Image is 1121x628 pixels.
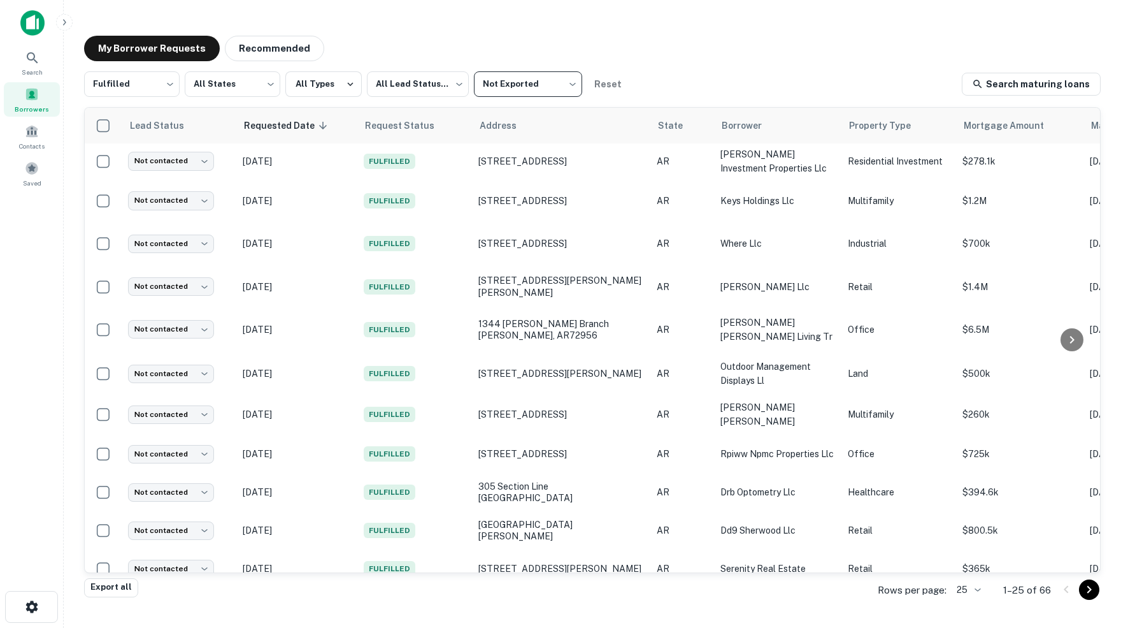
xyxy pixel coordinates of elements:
[84,36,220,61] button: My Borrower Requests
[84,68,180,101] div: Fulfilled
[128,277,214,296] div: Not contacted
[720,485,835,499] p: drb optometry llc
[657,237,708,251] p: AR
[962,237,1077,251] p: $700k
[657,194,708,208] p: AR
[478,318,644,341] p: 1344 [PERSON_NAME] Branch [PERSON_NAME], AR72956
[587,71,628,97] button: Reset
[364,279,415,295] span: Fulfilled
[962,154,1077,168] p: $278.1k
[720,280,835,294] p: [PERSON_NAME] llc
[657,447,708,461] p: AR
[848,485,950,499] p: Healthcare
[657,562,708,576] p: AR
[720,147,835,175] p: [PERSON_NAME] investment properties llc
[478,448,644,460] p: [STREET_ADDRESS]
[962,562,1077,576] p: $365k
[658,118,699,133] span: State
[236,108,357,143] th: Requested Date
[128,152,214,170] div: Not contacted
[878,583,946,598] p: Rows per page:
[720,400,835,428] p: [PERSON_NAME] [PERSON_NAME]
[4,45,60,80] a: Search
[128,445,214,464] div: Not contacted
[848,194,950,208] p: Multifamily
[848,447,950,461] p: Office
[4,119,60,154] a: Contacts
[720,523,835,537] p: dd9 sherwood llc
[720,194,835,208] p: keys holdings llc
[962,447,1077,461] p: $725k
[128,405,214,424] div: Not contacted
[357,108,472,143] th: Request Status
[720,360,835,388] p: outdoor management displays ll
[478,238,644,249] p: [STREET_ADDRESS]
[962,367,1077,381] p: $500k
[128,365,214,383] div: Not contacted
[478,563,644,574] p: [STREET_ADDRESS][PERSON_NAME]
[956,108,1083,143] th: Mortgage Amount
[364,523,415,538] span: Fulfilled
[848,237,950,251] p: Industrial
[364,485,415,500] span: Fulfilled
[472,108,650,143] th: Address
[122,108,236,143] th: Lead Status
[964,118,1060,133] span: Mortgage Amount
[4,82,60,117] a: Borrowers
[720,316,835,344] p: [PERSON_NAME] [PERSON_NAME] living tr
[657,407,708,421] p: AR
[657,154,708,168] p: AR
[243,280,351,294] p: [DATE]
[657,485,708,499] p: AR
[657,367,708,381] p: AR
[478,156,644,167] p: [STREET_ADDRESS]
[4,156,60,191] div: Saved
[243,523,351,537] p: [DATE]
[364,236,415,251] span: Fulfilled
[364,366,415,381] span: Fulfilled
[848,323,950,337] p: Office
[285,71,362,97] button: All Types
[962,485,1077,499] p: $394.6k
[128,522,214,540] div: Not contacted
[243,447,351,461] p: [DATE]
[478,519,644,542] p: [GEOGRAPHIC_DATA][PERSON_NAME]
[364,561,415,576] span: Fulfilled
[650,108,714,143] th: State
[848,367,950,381] p: Land
[478,481,644,504] p: 305 Section Line [GEOGRAPHIC_DATA]
[848,523,950,537] p: Retail
[128,320,214,339] div: Not contacted
[962,194,1077,208] p: $1.2M
[1057,526,1121,587] div: Chat Widget
[128,483,214,502] div: Not contacted
[722,118,778,133] span: Borrower
[848,280,950,294] p: Retail
[848,154,950,168] p: Residential Investment
[19,141,45,151] span: Contacts
[480,118,533,133] span: Address
[129,118,201,133] span: Lead Status
[243,407,351,421] p: [DATE]
[478,368,644,379] p: [STREET_ADDRESS][PERSON_NAME]
[365,118,451,133] span: Request Status
[225,36,324,61] button: Recommended
[128,191,214,210] div: Not contacted
[364,407,415,422] span: Fulfilled
[243,485,351,499] p: [DATE]
[952,581,983,599] div: 25
[364,193,415,208] span: Fulfilled
[720,237,835,251] p: where llc
[243,562,351,576] p: [DATE]
[364,154,415,169] span: Fulfilled
[962,323,1077,337] p: $6.5M
[244,118,331,133] span: Requested Date
[848,407,950,421] p: Multifamily
[478,409,644,420] p: [STREET_ADDRESS]
[1003,583,1051,598] p: 1–25 of 66
[962,407,1077,421] p: $260k
[185,68,280,101] div: All States
[243,154,351,168] p: [DATE]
